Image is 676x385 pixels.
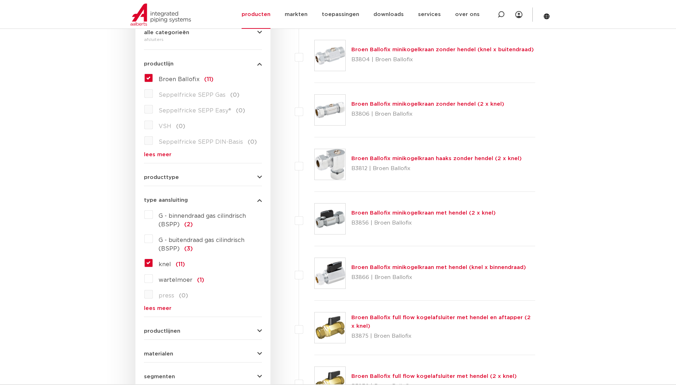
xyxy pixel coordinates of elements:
[159,293,174,299] span: press
[159,262,171,267] span: knel
[351,315,531,329] a: Broen Ballofix full flow kogelafsluiter met hendel en aftapper (2 x knel)
[159,139,243,145] span: Seppelfricke SEPP DIN-Basis
[315,204,345,234] img: Thumbnail for Broen Ballofix minikogelkraan met hendel (2 x knel)
[351,54,534,65] p: B3804 | Broen Ballofix
[236,108,245,114] span: (0)
[159,237,244,252] span: G - buitendraad gas cilindrisch (BSPP)
[144,35,262,44] div: afsluiters
[351,331,536,342] p: B3875 | Broen Ballofix
[144,306,262,311] a: lees meer
[351,217,496,229] p: B3856 | Broen Ballofix
[144,351,173,357] span: materialen
[351,47,534,52] a: Broen Ballofix minikogelkraan zonder hendel (knel x buitendraad)
[204,77,213,82] span: (11)
[144,197,188,203] span: type aansluiting
[144,175,179,180] span: producttype
[144,30,189,35] span: alle categorieën
[144,374,262,379] button: segmenten
[315,312,345,343] img: Thumbnail for Broen Ballofix full flow kogelafsluiter met hendel en aftapper (2 x knel)
[351,272,526,283] p: B3866 | Broen Ballofix
[351,101,504,107] a: Broen Ballofix minikogelkraan zonder hendel (2 x knel)
[184,246,193,252] span: (3)
[197,277,204,283] span: (1)
[351,156,522,161] a: Broen Ballofix minikogelkraan haaks zonder hendel (2 x knel)
[144,152,262,157] a: lees meer
[176,123,185,129] span: (0)
[144,374,175,379] span: segmenten
[144,328,180,334] span: productlijnen
[144,61,262,67] button: productlijn
[144,351,262,357] button: materialen
[351,109,504,120] p: B3806 | Broen Ballofix
[351,163,522,174] p: B3812 | Broen Ballofix
[184,222,193,227] span: (2)
[351,265,526,270] a: Broen Ballofix minikogelkraan met hendel (knel x binnendraad)
[351,374,517,379] a: Broen Ballofix full flow kogelafsluiter met hendel (2 x knel)
[248,139,257,145] span: (0)
[179,293,188,299] span: (0)
[144,328,262,334] button: productlijnen
[159,108,231,114] span: Seppelfricke SEPP Easy®
[144,175,262,180] button: producttype
[159,92,226,98] span: Seppelfricke SEPP Gas
[315,40,345,71] img: Thumbnail for Broen Ballofix minikogelkraan zonder hendel (knel x buitendraad)
[144,197,262,203] button: type aansluiting
[315,258,345,289] img: Thumbnail for Broen Ballofix minikogelkraan met hendel (knel x binnendraad)
[159,77,200,82] span: Broen Ballofix
[144,30,262,35] button: alle categorieën
[159,277,192,283] span: wartelmoer
[144,61,174,67] span: productlijn
[230,92,239,98] span: (0)
[315,95,345,125] img: Thumbnail for Broen Ballofix minikogelkraan zonder hendel (2 x knel)
[159,123,171,129] span: VSH
[159,213,246,227] span: G - binnendraad gas cilindrisch (BSPP)
[351,210,496,216] a: Broen Ballofix minikogelkraan met hendel (2 x knel)
[315,149,345,180] img: Thumbnail for Broen Ballofix minikogelkraan haaks zonder hendel (2 x knel)
[176,262,185,267] span: (11)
